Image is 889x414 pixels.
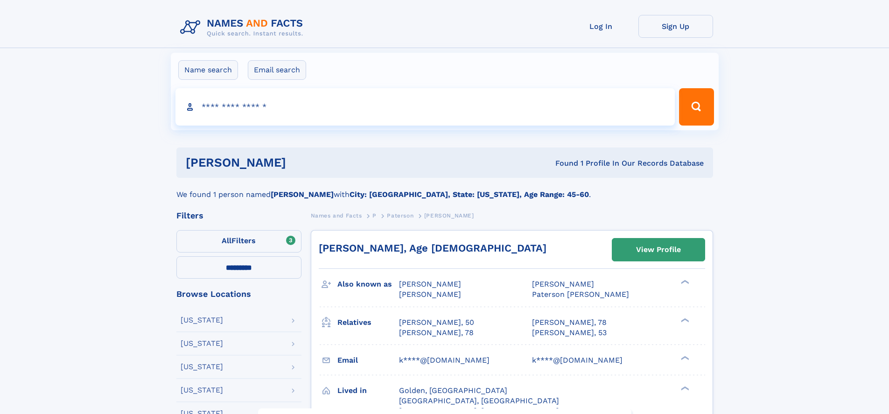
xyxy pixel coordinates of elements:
[181,340,223,347] div: [US_STATE]
[176,230,301,253] label: Filters
[176,211,301,220] div: Filters
[564,15,638,38] a: Log In
[638,15,713,38] a: Sign Up
[532,328,607,338] a: [PERSON_NAME], 53
[399,386,507,395] span: Golden, [GEOGRAPHIC_DATA]
[679,317,690,323] div: ❯
[337,315,399,330] h3: Relatives
[181,363,223,371] div: [US_STATE]
[399,280,461,288] span: [PERSON_NAME]
[387,210,413,221] a: Paterson
[222,236,231,245] span: All
[176,15,311,40] img: Logo Names and Facts
[399,328,474,338] a: [PERSON_NAME], 78
[387,212,413,219] span: Paterson
[612,239,705,261] a: View Profile
[186,157,421,168] h1: [PERSON_NAME]
[532,317,607,328] a: [PERSON_NAME], 78
[399,290,461,299] span: [PERSON_NAME]
[337,352,399,368] h3: Email
[271,190,334,199] b: [PERSON_NAME]
[372,212,377,219] span: P
[311,210,362,221] a: Names and Facts
[636,239,681,260] div: View Profile
[248,60,306,80] label: Email search
[420,158,704,168] div: Found 1 Profile In Our Records Database
[532,290,629,299] span: Paterson [PERSON_NAME]
[399,317,474,328] a: [PERSON_NAME], 50
[181,316,223,324] div: [US_STATE]
[350,190,589,199] b: City: [GEOGRAPHIC_DATA], State: [US_STATE], Age Range: 45-60
[399,396,559,405] span: [GEOGRAPHIC_DATA], [GEOGRAPHIC_DATA]
[337,383,399,399] h3: Lived in
[181,386,223,394] div: [US_STATE]
[679,279,690,285] div: ❯
[176,290,301,298] div: Browse Locations
[532,280,594,288] span: [PERSON_NAME]
[337,276,399,292] h3: Also known as
[372,210,377,221] a: P
[319,242,546,254] a: [PERSON_NAME], Age [DEMOGRAPHIC_DATA]
[679,88,714,126] button: Search Button
[424,212,474,219] span: [PERSON_NAME]
[178,60,238,80] label: Name search
[176,178,713,200] div: We found 1 person named with .
[679,355,690,361] div: ❯
[175,88,675,126] input: search input
[679,385,690,391] div: ❯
